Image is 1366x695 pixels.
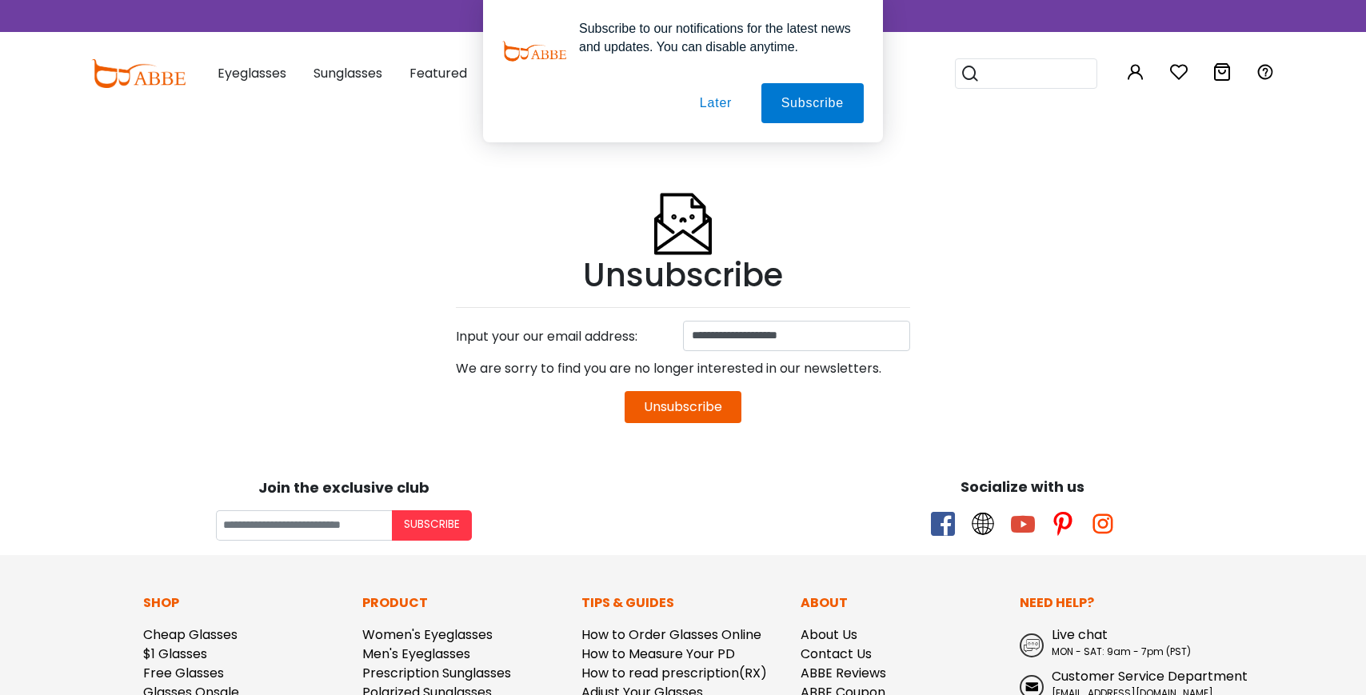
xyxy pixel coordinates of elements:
a: Free Glasses [143,664,224,682]
span: twitter [971,512,995,536]
a: Men's Eyeglasses [362,645,470,663]
p: About [801,593,1004,613]
p: Tips & Guides [581,593,785,613]
a: How to read prescription(RX) [581,664,767,682]
a: Women's Eyeglasses [362,625,493,644]
p: Shop [143,593,346,613]
span: youtube [1011,512,1035,536]
div: Subscribe to our notifications for the latest news and updates. You can disable anytime. [566,19,864,56]
a: ABBE Reviews [801,664,886,682]
button: Unsubscribe [625,391,741,423]
span: instagram [1091,512,1115,536]
a: Live chat MON - SAT: 9am - 7pm (PST) [1020,625,1223,659]
button: Subscribe [761,83,864,123]
a: About Us [801,625,857,644]
a: Prescription Sunglasses [362,664,511,682]
img: Unsubscribe [651,154,715,256]
div: Socialize with us [691,476,1354,497]
a: Cheap Glasses [143,625,238,644]
img: notification icon [502,19,566,83]
button: Subscribe [392,510,472,541]
a: Contact Us [801,645,872,663]
span: Customer Service Department [1052,667,1248,685]
div: Input your our email address: [448,321,683,353]
a: How to Order Glasses Online [581,625,761,644]
div: Join the exclusive club [12,473,675,498]
span: Live chat [1052,625,1108,644]
p: Need Help? [1020,593,1223,613]
span: facebook [931,512,955,536]
div: We are sorry to find you are no longer interested in our newsletters. [456,353,910,385]
span: MON - SAT: 9am - 7pm (PST) [1052,645,1191,658]
span: pinterest [1051,512,1075,536]
button: Later [680,83,752,123]
input: Your email [216,510,392,541]
a: How to Measure Your PD [581,645,735,663]
a: $1 Glasses [143,645,207,663]
h1: Unsubscribe [456,256,910,294]
p: Product [362,593,565,613]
